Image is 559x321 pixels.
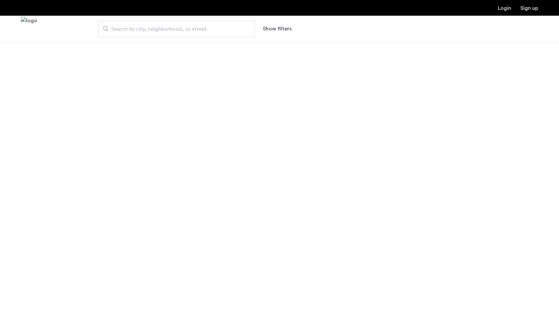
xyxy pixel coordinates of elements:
a: Login [498,6,511,11]
button: Show or hide filters [263,25,292,33]
a: Registration [520,6,538,11]
input: Apartment Search [98,21,255,37]
span: Search by city, neighborhood, or street. [111,25,237,33]
img: logo [21,17,37,41]
a: Cazamio Logo [21,17,37,41]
